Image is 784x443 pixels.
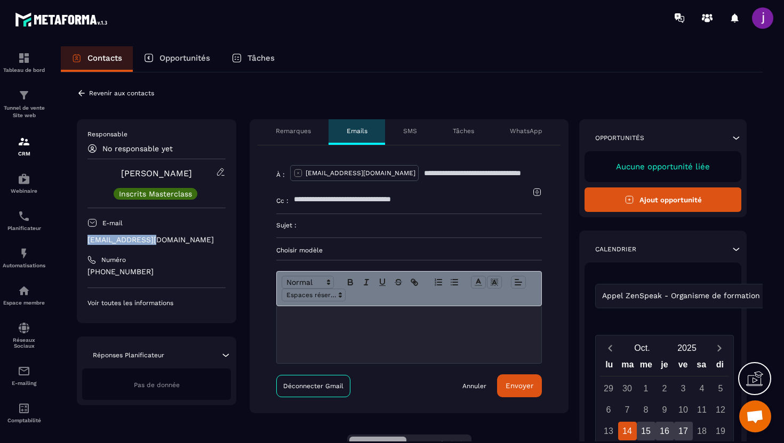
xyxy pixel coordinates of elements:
[600,341,620,355] button: Previous month
[599,290,762,302] span: Appel ZenSpeak - Organisme de formation
[87,235,226,245] p: [EMAIL_ADDRESS][DOMAIN_NAME]
[3,417,45,423] p: Comptabilité
[276,127,311,135] p: Remarques
[637,422,655,440] div: 15
[674,357,692,376] div: ve
[3,314,45,357] a: social-networksocial-networkRéseaux Sociaux
[347,127,367,135] p: Emails
[637,357,655,376] div: me
[134,381,180,389] span: Pas de donnée
[618,400,637,419] div: 7
[133,46,221,72] a: Opportunités
[711,400,730,419] div: 12
[665,339,709,357] button: Open years overlay
[599,379,618,398] div: 29
[18,402,30,415] img: accountant
[655,422,674,440] div: 16
[276,221,297,229] p: Sujet :
[637,400,655,419] div: 8
[453,127,474,135] p: Tâches
[87,267,226,277] p: [PHONE_NUMBER]
[709,341,729,355] button: Next month
[674,422,693,440] div: 17
[306,169,415,177] p: [EMAIL_ADDRESS][DOMAIN_NAME]
[3,67,45,73] p: Tableau de bord
[710,357,729,376] div: di
[3,127,45,165] a: formationformationCRM
[276,246,542,255] p: Choisir modèle
[619,357,637,376] div: ma
[18,52,30,64] img: formation
[599,400,618,419] div: 6
[276,170,285,179] p: À :
[655,357,674,376] div: je
[87,53,122,63] p: Contacts
[693,422,711,440] div: 18
[618,379,637,398] div: 30
[3,165,45,202] a: automationsautomationsWebinaire
[3,81,45,127] a: formationformationTunnel de vente Site web
[599,422,618,440] div: 13
[87,299,226,307] p: Voir toutes les informations
[3,151,45,157] p: CRM
[3,262,45,268] p: Automatisations
[693,379,711,398] div: 4
[3,202,45,239] a: schedulerschedulerPlanificateur
[620,339,665,357] button: Open months overlay
[276,196,289,205] p: Cc :
[739,400,771,432] div: Ouvrir le chat
[510,127,542,135] p: WhatsApp
[595,134,644,142] p: Opportunités
[18,247,30,260] img: automations
[18,135,30,148] img: formation
[711,422,730,440] div: 19
[159,53,210,63] p: Opportunités
[674,400,693,419] div: 10
[18,284,30,297] img: automations
[655,400,674,419] div: 9
[711,379,730,398] div: 5
[221,46,285,72] a: Tâches
[3,300,45,306] p: Espace membre
[3,225,45,231] p: Planificateur
[89,89,154,97] p: Revenir aux contacts
[18,89,30,102] img: formation
[674,379,693,398] div: 3
[403,127,417,135] p: SMS
[3,104,45,119] p: Tunnel de vente Site web
[3,44,45,81] a: formationformationTableau de bord
[3,357,45,394] a: emailemailE-mailing
[121,168,192,178] a: [PERSON_NAME]
[637,379,655,398] div: 1
[87,130,226,138] p: Responsable
[762,290,770,302] input: Search for option
[3,276,45,314] a: automationsautomationsEspace membre
[692,357,711,376] div: sa
[595,162,731,171] p: Aucune opportunité liée
[61,46,133,72] a: Contacts
[693,400,711,419] div: 11
[119,190,192,198] p: Inscrits Masterclass
[655,379,674,398] div: 2
[3,337,45,349] p: Réseaux Sociaux
[18,322,30,334] img: social-network
[585,187,741,212] button: Ajout opportunité
[595,245,636,253] p: Calendrier
[18,173,30,185] img: automations
[102,219,123,227] p: E-mail
[3,380,45,386] p: E-mailing
[462,382,486,390] a: Annuler
[247,53,275,63] p: Tâches
[3,394,45,431] a: accountantaccountantComptabilité
[618,422,637,440] div: 14
[18,365,30,378] img: email
[600,357,619,376] div: lu
[276,375,350,397] a: Déconnecter Gmail
[101,256,126,264] p: Numéro
[15,10,111,29] img: logo
[3,239,45,276] a: automationsautomationsAutomatisations
[497,374,542,397] button: Envoyer
[93,351,164,359] p: Réponses Planificateur
[18,210,30,223] img: scheduler
[102,144,173,153] p: No responsable yet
